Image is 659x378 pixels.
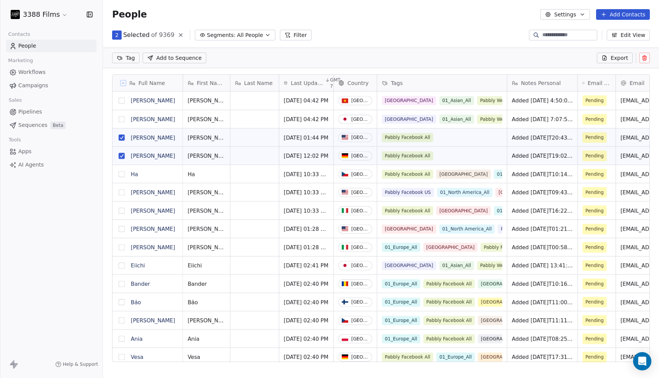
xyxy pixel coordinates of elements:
span: Tags [391,79,403,87]
span: Ania [188,335,225,343]
span: Pabbly Facebook US [498,224,550,234]
button: 2 [112,30,122,40]
span: Selected [123,30,149,40]
div: [GEOGRAPHIC_DATA] [351,245,369,250]
span: Pabbly Facebook All [423,334,475,343]
a: Bander [131,281,150,287]
a: Vesа [131,354,143,360]
span: Bander [188,280,225,288]
span: 01_Europe_All [494,206,532,215]
span: Segments: [207,31,236,39]
span: 01_North America_All [439,224,495,234]
span: Pending [585,280,604,288]
span: 01_Europe_All [382,298,420,307]
span: [DATE] 10:33 AM [284,207,329,215]
span: Last Name [244,79,273,87]
a: [PERSON_NAME] [131,116,175,122]
a: Pipelines [6,106,96,118]
div: Notes Personal [507,75,577,91]
span: Pending [585,262,604,269]
span: Added [DATE]T17:31:57+0000 via Pabbly Connect, Location Country: DE, Facebook Leads Form. [512,353,573,361]
span: Pabbly Facebook US [382,188,434,197]
span: Pabbly Facebook All [382,133,433,142]
span: Workflows [18,68,46,76]
a: [PERSON_NAME] [131,189,175,195]
span: [GEOGRAPHIC_DATA] [382,261,436,270]
span: Added [DATE] 7:07:53 via Pabbly Connect, Location Country: [GEOGRAPHIC_DATA], 3388 Films Subscrib... [512,115,573,123]
span: [DATE] 02:40 PM [284,353,329,361]
span: AI Agents [18,161,44,169]
span: Added [DATE]T11:11:21+0000 via Pabbly Connect, Location Country: [GEOGRAPHIC_DATA], Facebook Lead... [512,317,573,324]
a: [PERSON_NAME] [131,153,175,159]
span: Eiichi [188,262,225,269]
span: Pabbly Facebook All [382,170,433,179]
span: Pending [585,152,604,160]
span: Marketing [5,55,36,66]
a: Ania [131,336,143,342]
div: Last Updated DateGMT-7 [279,75,333,91]
a: Help & Support [55,361,98,367]
span: Bảo [188,298,225,306]
span: 01_Europe_All [436,352,475,362]
span: 01_Europe_All [494,170,532,179]
span: Added [DATE]T01:21:34+0000 via Pabbly Connect, Location Country: [GEOGRAPHIC_DATA], Facebook Lead... [512,225,573,233]
a: Apps [6,145,96,158]
span: [PERSON_NAME] [188,243,225,251]
span: [PERSON_NAME] [188,152,225,160]
div: grid [113,91,183,362]
a: Eiichi [131,263,145,269]
span: [GEOGRAPHIC_DATA] [436,170,491,179]
span: [DATE] 01:28 AM [284,243,329,251]
span: 3388 Films [23,10,60,19]
a: Ha [131,171,138,177]
span: Added [DATE] 4:50:06 via Pabbly Connect, Location Country: [GEOGRAPHIC_DATA], 3388 Films Subscrib... [512,97,573,104]
span: 2 [115,31,119,39]
span: People [18,42,36,50]
span: Added [DATE]T08:25:37+0000 via Pabbly Connect, Location Country: PL, Facebook Leads Form. [512,335,573,343]
span: [DATE] 02:40 PM [284,298,329,306]
span: Pabbly Facebook All [481,243,532,252]
span: [PERSON_NAME] [188,317,225,324]
span: Pabbly Facebook All [423,298,475,307]
span: Pending [585,134,604,141]
button: Add Contacts [596,9,650,20]
a: [PERSON_NAME] [131,317,175,324]
span: Added [DATE]T10:16:50+0000 via Pabbly Connect, Location Country: RO, Facebook Leads Form. [512,280,573,288]
span: Sequences [18,121,47,129]
a: [PERSON_NAME] [131,226,175,232]
span: [DATE] 04:42 PM [284,115,329,123]
span: Pabbly Facebook All [423,316,475,325]
span: [DATE] 02:40 PM [284,317,329,324]
span: Added [DATE]T16:22:32+0000 via Pabbly Connect, Location Country: IT, Facebook Leads Form. [512,207,573,215]
img: 3388Films_Logo_White.jpg [11,10,20,19]
span: Tools [5,134,24,146]
div: [GEOGRAPHIC_DATA] [351,281,369,287]
span: [DATE] 10:33 AM [284,189,329,196]
span: Pending [585,317,604,324]
span: Pabbly Facebook All [382,352,433,362]
span: Pending [585,189,604,196]
span: Pabbly Facebook All [423,279,475,288]
button: Settings [540,9,590,20]
span: Full Name [138,79,165,87]
a: [PERSON_NAME] [131,208,175,214]
span: Pending [585,97,604,104]
span: Vesа [188,353,225,361]
span: 01_Asian_All [439,115,474,124]
span: 01_Europe_All [382,334,420,343]
span: Added [DATE]T20:43:50+0000 via Pabbly Connect, Location Country: [GEOGRAPHIC_DATA], Facebook Lead... [512,134,573,141]
div: [GEOGRAPHIC_DATA] [351,354,369,360]
div: [GEOGRAPHIC_DATA] [351,98,369,103]
span: Apps [18,147,32,155]
span: Sales [5,94,25,106]
div: First Name [183,75,230,91]
span: Added [DATE]T11:00:31+0000 via Pabbly Connect, Location Country: FI, Facebook Leads Form. [512,298,573,306]
span: [DATE] 02:40 PM [284,280,329,288]
span: Export [611,54,628,62]
span: Added [DATE] 13:41:49 via Pabbly Connect, Location Country: [GEOGRAPHIC_DATA], 3388 Films Subscri... [512,262,573,269]
span: [DATE] 10:33 AM [284,170,329,178]
div: [GEOGRAPHIC_DATA] [351,153,369,159]
a: [PERSON_NAME] [131,98,175,104]
a: Campaigns [6,79,96,92]
span: [PERSON_NAME] [188,225,225,233]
